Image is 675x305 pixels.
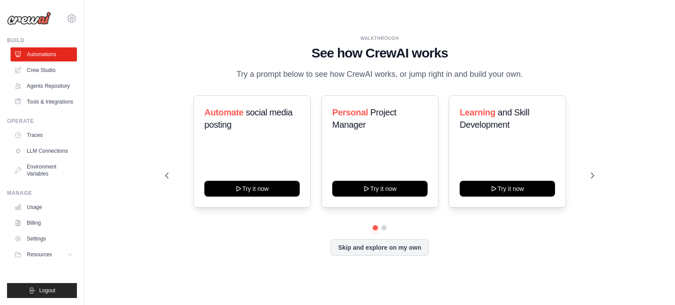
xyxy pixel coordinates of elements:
img: Logo [7,12,51,25]
div: Operate [7,118,77,125]
span: Project Manager [332,108,396,129]
button: Skip and explore on my own [330,239,428,256]
a: Usage [11,200,77,214]
a: Traces [11,128,77,142]
a: Crew Studio [11,63,77,77]
span: Logout [39,287,55,294]
div: Manage [7,190,77,197]
a: Environment Variables [11,160,77,181]
a: Settings [11,232,77,246]
span: Resources [27,251,52,258]
button: Resources [11,248,77,262]
a: LLM Connections [11,144,77,158]
iframe: Chat Widget [631,263,675,305]
div: Build [7,37,77,44]
button: Logout [7,283,77,298]
button: Try it now [460,181,555,197]
p: Try a prompt below to see how CrewAI works, or jump right in and build your own. [232,68,527,81]
span: and Skill Development [460,108,529,129]
button: Try it now [332,181,428,197]
div: WALKTHROUGH [165,35,594,42]
a: Automations [11,47,77,61]
button: Try it now [204,181,300,197]
span: Learning [460,108,495,117]
a: Billing [11,216,77,230]
a: Agents Repository [11,79,77,93]
span: social media posting [204,108,293,129]
span: Automate [204,108,243,117]
a: Tools & Integrations [11,95,77,109]
h1: See how CrewAI works [165,45,594,61]
span: Personal [332,108,368,117]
